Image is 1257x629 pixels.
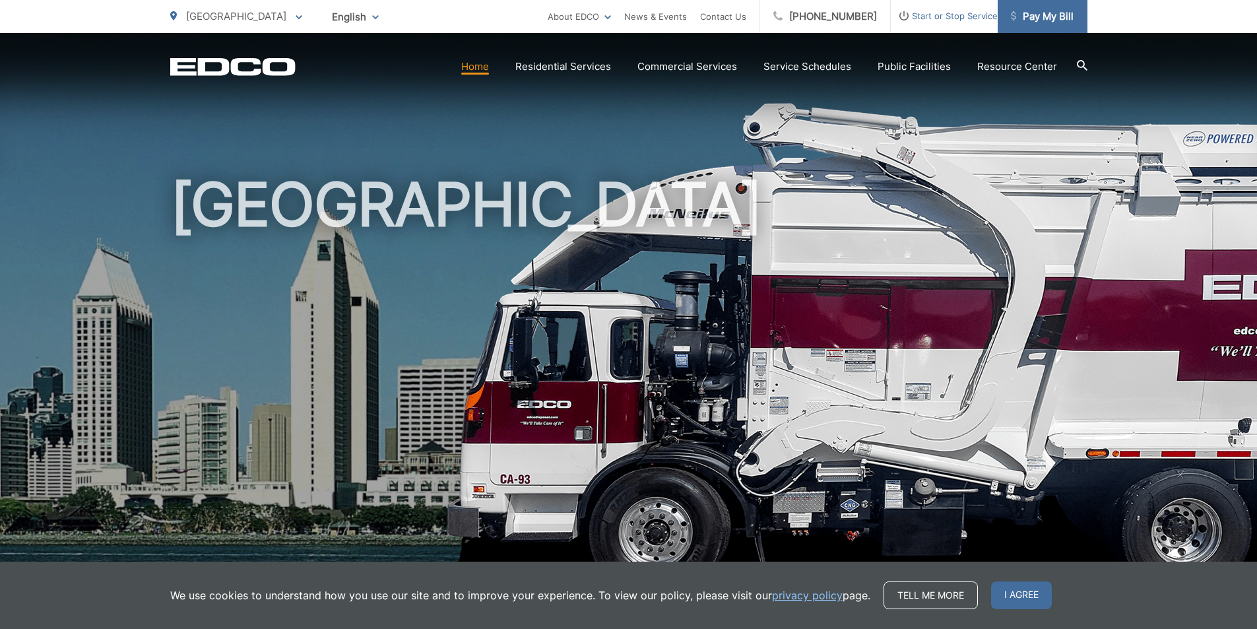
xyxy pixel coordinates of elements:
a: Residential Services [515,59,611,75]
a: Tell me more [884,581,978,609]
span: I agree [991,581,1052,609]
a: EDCD logo. Return to the homepage. [170,57,296,76]
a: News & Events [624,9,687,24]
a: About EDCO [548,9,611,24]
a: privacy policy [772,587,843,603]
a: Public Facilities [878,59,951,75]
p: We use cookies to understand how you use our site and to improve your experience. To view our pol... [170,587,870,603]
a: Home [461,59,489,75]
a: Service Schedules [763,59,851,75]
span: [GEOGRAPHIC_DATA] [186,10,286,22]
span: English [322,5,389,28]
a: Resource Center [977,59,1057,75]
a: Commercial Services [637,59,737,75]
span: Pay My Bill [1011,9,1074,24]
h1: [GEOGRAPHIC_DATA] [170,172,1087,589]
a: Contact Us [700,9,746,24]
